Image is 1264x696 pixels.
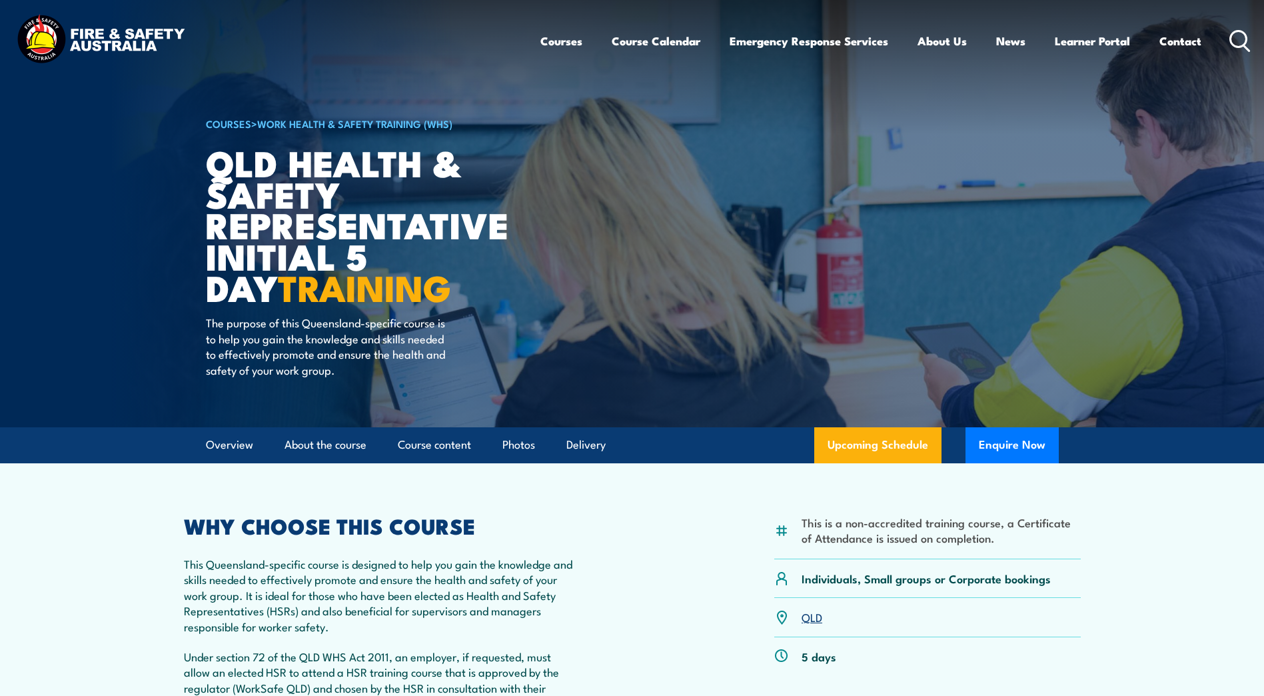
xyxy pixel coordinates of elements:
a: Photos [502,427,535,463]
p: 5 days [802,649,836,664]
a: Emergency Response Services [730,23,888,59]
a: Courses [540,23,582,59]
a: Work Health & Safety Training (WHS) [257,116,452,131]
a: About Us [918,23,967,59]
p: Individuals, Small groups or Corporate bookings [802,571,1051,586]
a: Course content [398,427,471,463]
a: Learner Portal [1055,23,1130,59]
a: QLD [802,609,822,625]
p: This Queensland-specific course is designed to help you gain the knowledge and skills needed to e... [184,556,573,634]
a: Contact [1159,23,1201,59]
a: Upcoming Schedule [814,427,942,463]
a: Delivery [566,427,606,463]
h2: WHY CHOOSE THIS COURSE [184,516,573,535]
a: Course Calendar [612,23,700,59]
a: About the course [285,427,366,463]
p: The purpose of this Queensland-specific course is to help you gain the knowledge and skills neede... [206,315,449,377]
button: Enquire Now [965,427,1059,463]
li: This is a non-accredited training course, a Certificate of Attendance is issued on completion. [802,515,1081,546]
h6: > [206,115,535,131]
h1: QLD Health & Safety Representative Initial 5 Day [206,147,535,303]
a: News [996,23,1025,59]
a: COURSES [206,116,251,131]
a: Overview [206,427,253,463]
strong: TRAINING [278,259,451,314]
